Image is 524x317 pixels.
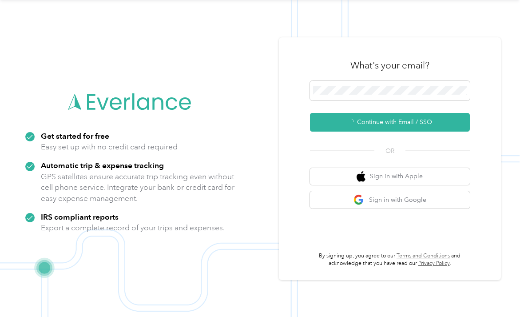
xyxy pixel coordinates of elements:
button: Continue with Email / SSO [310,113,470,132]
strong: Automatic trip & expense tracking [41,161,164,170]
p: Easy set up with no credit card required [41,141,178,152]
a: Privacy Policy [418,260,450,267]
button: google logoSign in with Google [310,191,470,209]
span: OR [374,146,405,156]
h3: What's your email? [350,59,429,72]
p: By signing up, you agree to our and acknowledge that you have read our . [310,252,470,268]
button: apple logoSign in with Apple [310,168,470,185]
img: apple logo [357,171,365,182]
strong: Get started for free [41,131,109,140]
p: Export a complete record of your trips and expenses. [41,222,225,233]
strong: IRS compliant reports [41,212,119,221]
a: Terms and Conditions [397,253,450,259]
img: google logo [353,194,365,205]
p: GPS satellites ensure accurate trip tracking even without cell phone service. Integrate your bank... [41,171,235,204]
